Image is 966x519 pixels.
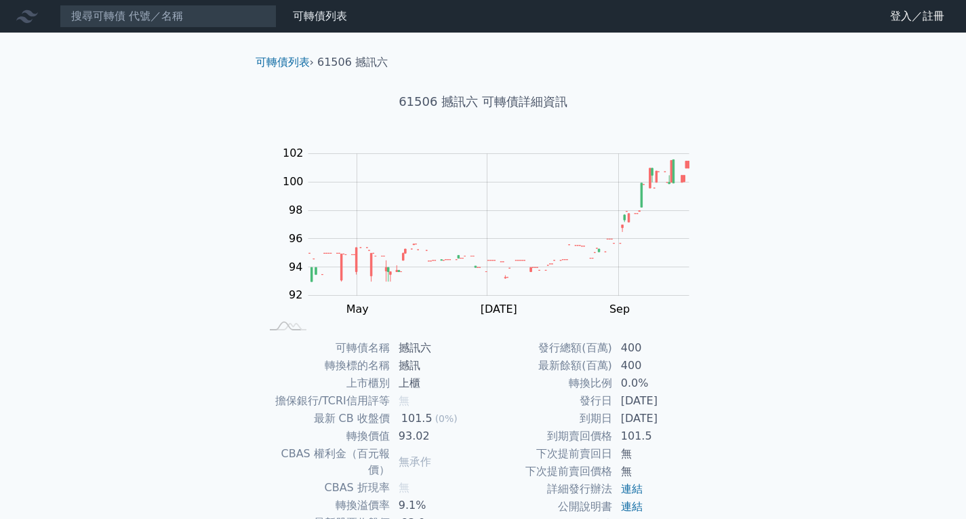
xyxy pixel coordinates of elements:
tspan: 96 [289,232,302,245]
li: › [256,54,314,71]
td: 400 [613,339,706,357]
td: CBAS 權利金（百元報價） [261,445,390,479]
tspan: 94 [289,261,302,273]
span: 無 [399,394,409,407]
input: 搜尋可轉債 代號／名稱 [60,5,277,28]
a: 登入／註冊 [879,5,955,27]
td: 轉換比例 [483,374,613,392]
td: 400 [613,357,706,374]
td: 轉換標的名稱 [261,357,390,374]
td: 下次提前賣回日 [483,445,613,463]
td: 撼訊六 [390,339,483,357]
td: 轉換溢價率 [261,497,390,514]
tspan: 98 [289,204,302,216]
td: 發行總額(百萬) [483,339,613,357]
td: 發行日 [483,392,613,410]
td: 下次提前賣回價格 [483,463,613,480]
span: (0%) [435,413,458,424]
td: 101.5 [613,427,706,445]
tspan: 102 [283,147,304,159]
a: 連結 [621,500,643,513]
g: Chart [276,147,710,315]
td: 0.0% [613,374,706,392]
tspan: May [346,303,369,315]
td: 9.1% [390,497,483,514]
h1: 61506 撼訊六 可轉債詳細資訊 [245,92,722,111]
tspan: Sep [609,303,630,315]
tspan: 92 [289,288,302,301]
td: 上市櫃別 [261,374,390,392]
td: [DATE] [613,410,706,427]
td: 撼訊 [390,357,483,374]
td: 轉換價值 [261,427,390,445]
td: 最新餘額(百萬) [483,357,613,374]
td: 無 [613,445,706,463]
span: 無承作 [399,455,431,468]
tspan: 100 [283,175,304,188]
td: 可轉債名稱 [261,339,390,357]
td: CBAS 折現率 [261,479,390,497]
a: 可轉債列表 [256,56,310,69]
td: 詳細發行辦法 [483,480,613,498]
a: 連結 [621,482,643,495]
td: [DATE] [613,392,706,410]
td: 到期賣回價格 [483,427,613,445]
td: 93.02 [390,427,483,445]
a: 可轉債列表 [293,9,347,22]
td: 擔保銀行/TCRI信用評等 [261,392,390,410]
li: 61506 撼訊六 [317,54,388,71]
td: 上櫃 [390,374,483,392]
div: 101.5 [399,410,435,427]
td: 到期日 [483,410,613,427]
td: 最新 CB 收盤價 [261,410,390,427]
span: 無 [399,481,409,494]
td: 公開說明書 [483,498,613,516]
tspan: [DATE] [481,303,517,315]
td: 無 [613,463,706,480]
